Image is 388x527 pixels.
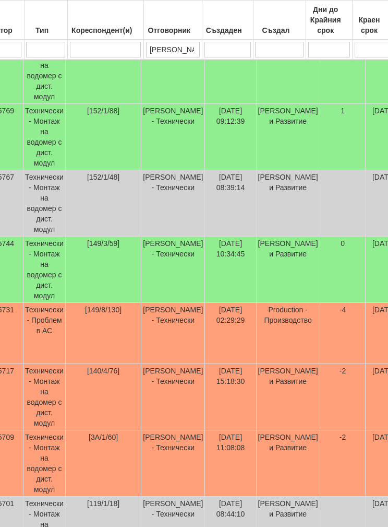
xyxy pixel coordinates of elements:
[23,303,66,364] td: Технически - Проблем в АС
[205,38,256,104] td: [DATE] 15:05:32
[85,306,122,314] span: [149/8/130]
[205,303,256,364] td: [DATE] 02:29:29
[306,1,353,40] th: Дни до Крайния срок: No sort applied, activate to apply an ascending sort
[205,430,256,497] td: [DATE] 11:08:08
[23,364,66,430] td: Технически - Монтаж на водомер с дист. модул
[24,1,67,40] th: Тип: No sort applied, activate to apply an ascending sort
[141,104,205,170] td: [PERSON_NAME] - Технически
[256,303,320,364] td: Production - Производство
[143,1,202,40] th: Отговорник: No sort applied, activate to apply an ascending sort
[23,430,66,497] td: Технически - Монтаж на водомер с дист. модул
[87,367,119,375] span: [140/4/76]
[23,104,66,170] td: Технически - Монтаж на водомер с дист. модул
[255,23,305,38] div: Създал
[205,364,256,430] td: [DATE] 15:18:30
[339,306,346,314] span: -4
[339,367,346,375] span: -2
[87,107,119,115] span: [152/1/88]
[141,170,205,237] td: [PERSON_NAME] - Технически
[141,303,205,364] td: [PERSON_NAME] - Технически
[256,104,320,170] td: [PERSON_NAME] и Развитие
[204,23,251,38] div: Създаден
[256,364,320,430] td: [PERSON_NAME] и Развитие
[256,38,320,104] td: [PERSON_NAME] и Развитие
[23,237,66,303] td: Технически - Монтаж на водомер с дист. модул
[87,499,119,508] span: [119/1/18]
[87,173,119,181] span: [152/1/48]
[141,430,205,497] td: [PERSON_NAME] - Технически
[308,2,350,38] div: Дни до Крайния срок
[256,237,320,303] td: [PERSON_NAME] и Развитие
[205,170,256,237] td: [DATE] 08:39:14
[341,239,345,248] span: 0
[23,38,66,104] td: Технически - Монтаж на водомер с дист. модул
[23,170,66,237] td: Технически - Монтаж на водомер с дист. модул
[69,23,142,38] div: Кореспондент(и)
[26,23,66,38] div: Тип
[141,237,205,303] td: [PERSON_NAME] - Технически
[141,38,205,104] td: [PERSON_NAME] - Технически
[67,1,143,40] th: Кореспондент(и): No sort applied, activate to apply an ascending sort
[202,1,253,40] th: Създаден: No sort applied, activate to apply an ascending sort
[205,104,256,170] td: [DATE] 09:12:39
[256,170,320,237] td: [PERSON_NAME] и Развитие
[145,23,200,38] div: Отговорник
[253,1,306,40] th: Създал: No sort applied, activate to apply an ascending sort
[205,237,256,303] td: [DATE] 10:34:45
[341,107,345,115] span: 1
[89,433,118,441] span: [3А/1/60]
[87,239,119,248] span: [149/3/59]
[339,433,346,441] span: -2
[141,364,205,430] td: [PERSON_NAME] - Технически
[256,430,320,497] td: [PERSON_NAME] и Развитие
